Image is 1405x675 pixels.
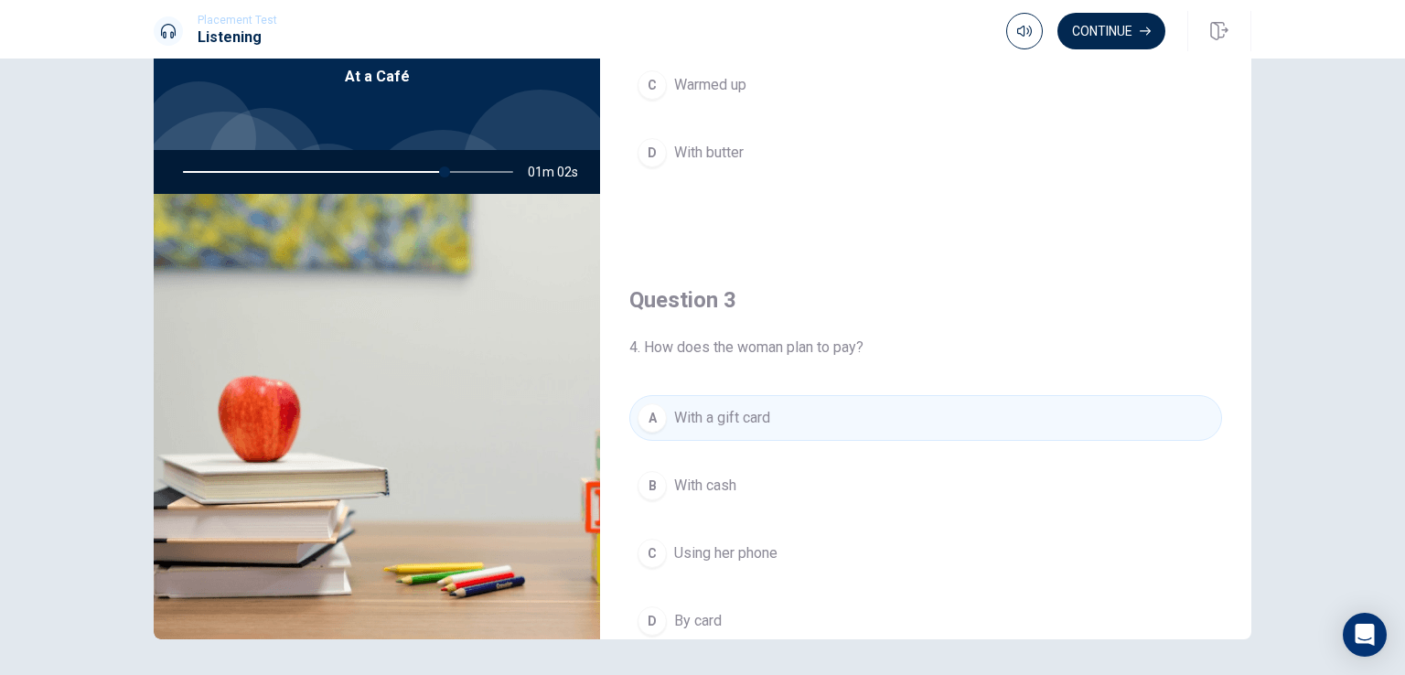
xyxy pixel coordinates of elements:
[638,403,667,433] div: A
[345,66,410,88] span: At a Café
[674,610,722,632] span: By card
[638,539,667,568] div: C
[629,530,1222,576] button: CUsing her phone
[528,150,593,194] span: 01m 02s
[629,130,1222,176] button: DWith butter
[674,542,778,564] span: Using her phone
[674,475,736,497] span: With cash
[198,27,277,48] h1: Listening
[1343,613,1387,657] div: Open Intercom Messenger
[638,471,667,500] div: B
[674,74,746,96] span: Warmed up
[629,285,1222,315] h4: Question 3
[1057,13,1165,49] button: Continue
[638,70,667,100] div: C
[638,606,667,636] div: D
[629,598,1222,644] button: DBy card
[629,463,1222,509] button: BWith cash
[629,337,1222,359] span: 4. How does the woman plan to pay?
[629,62,1222,108] button: CWarmed up
[154,194,600,639] img: At a Café
[198,14,277,27] span: Placement Test
[674,142,744,164] span: With butter
[629,395,1222,441] button: AWith a gift card
[674,407,770,429] span: With a gift card
[638,138,667,167] div: D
